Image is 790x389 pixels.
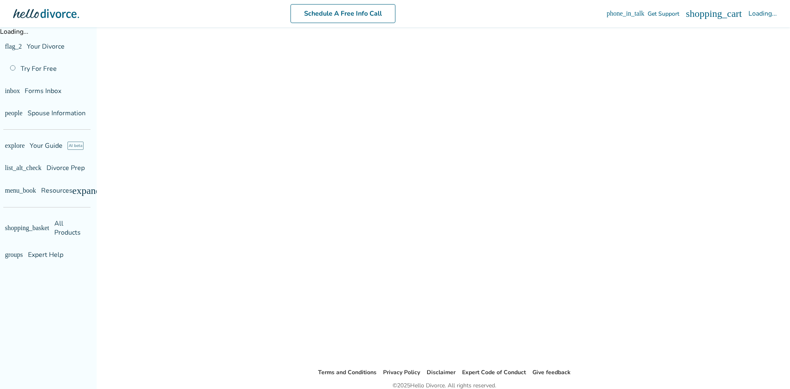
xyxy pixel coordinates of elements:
div: Loading... [748,9,777,18]
a: Expert Code of Conduct [462,368,526,376]
span: phone_in_talk [684,10,690,17]
span: inbox [5,88,12,94]
span: list_alt_check [5,165,12,171]
a: Terms and Conditions [318,368,376,376]
span: menu_book [5,187,12,194]
a: Schedule A Free Info Call [329,4,434,23]
span: explore [5,142,12,149]
li: Disclaimer [427,368,455,377]
span: expand_more [76,186,86,196]
span: Forms Inbox [16,86,53,96]
span: shopping_basket [5,220,12,227]
span: shopping_cart [732,9,742,19]
span: groups [5,242,12,249]
li: Give feedback [532,368,571,377]
span: flag_2 [5,43,12,50]
span: Get Support [694,10,725,18]
span: people [5,110,12,116]
a: Privacy Policy [383,368,420,376]
span: AI beta [54,142,70,150]
a: phone_in_talkGet Support [684,10,725,18]
span: Resources [5,186,48,195]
